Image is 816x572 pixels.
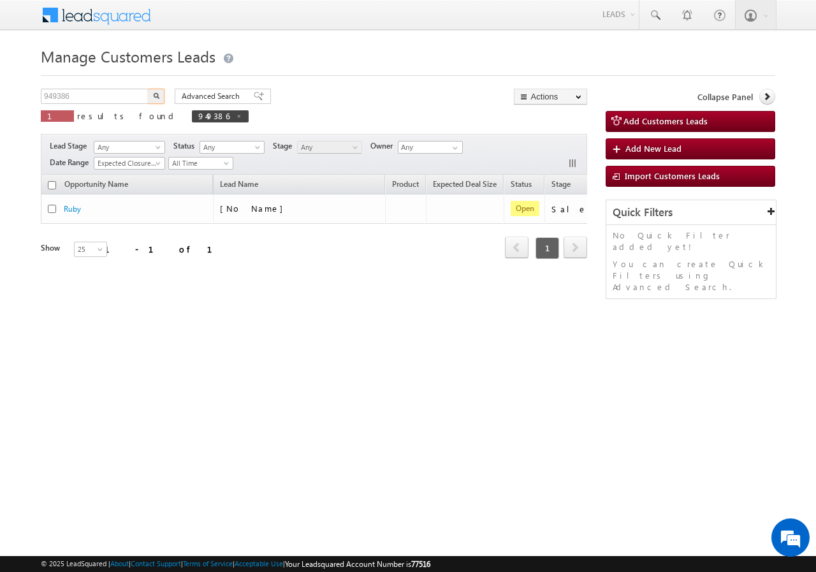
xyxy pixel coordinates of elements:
span: Manage Customers Leads [41,46,215,66]
span: 77516 [411,559,430,569]
span: results found [77,110,178,121]
a: next [564,238,587,258]
span: All Time [169,158,229,169]
span: Any [94,142,161,153]
span: 1 [47,110,68,121]
span: Any [200,142,261,153]
span: Any [298,142,358,153]
span: Stage [273,140,297,152]
a: Any [94,141,165,154]
span: Lead Stage [50,140,92,152]
span: 25 [75,244,108,255]
a: All Time [168,157,233,170]
p: You can create Quick Filters using Advanced Search. [613,258,769,293]
span: Status [173,140,200,152]
span: Collapse Panel [697,91,753,103]
span: Product [392,179,419,189]
span: Owner [370,140,398,152]
span: Open [511,201,539,216]
div: 1 - 1 of 1 [105,242,228,256]
a: Acceptable Use [235,559,283,568]
span: Advanced Search [182,91,244,102]
span: Date Range [50,157,94,168]
span: Import Customers Leads [625,170,720,181]
span: Expected Closure Date [94,158,161,169]
div: Quick Filters [606,200,776,225]
a: 25 [74,242,107,257]
a: Any [200,141,265,154]
span: Stage [551,179,571,189]
span: Lead Name [214,177,265,194]
a: prev [505,238,528,258]
a: Any [297,141,362,154]
span: 949386 [198,110,229,121]
a: About [110,559,129,568]
div: Show [41,242,64,254]
a: Expected Deal Size [426,177,503,194]
span: © 2025 LeadSquared | | | | | [41,558,430,570]
a: Status [504,177,538,194]
span: Opportunity Name [64,179,128,189]
div: Sale Marked [551,203,641,215]
span: Your Leadsquared Account Number is [285,559,430,569]
a: Terms of Service [183,559,233,568]
a: Stage [545,177,577,194]
button: Actions [514,89,587,105]
p: No Quick Filter added yet! [613,230,769,253]
span: next [564,237,587,258]
span: 1 [535,237,559,259]
a: Ruby [64,204,81,214]
img: Search [153,92,159,99]
span: Add New Lead [625,143,681,154]
input: Check all records [48,181,56,189]
a: Contact Support [131,559,181,568]
a: Opportunity Name [58,177,135,194]
span: [No Name] [220,203,289,214]
a: Show All Items [446,142,462,154]
span: prev [505,237,528,258]
span: Add Customers Leads [623,115,708,126]
span: Expected Deal Size [433,179,497,189]
a: Expected Closure Date [94,157,165,170]
input: Type to Search [398,141,463,154]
